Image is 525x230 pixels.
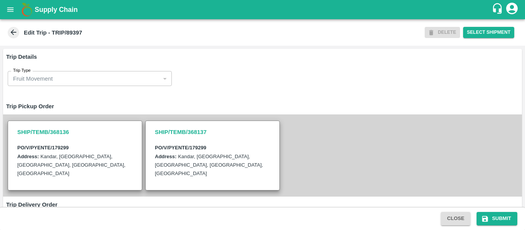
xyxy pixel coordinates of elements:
b: PO/V/PYENTE/179299 [155,145,206,151]
strong: Trip Delivery Order [6,202,58,208]
label: Kandar, [GEOGRAPHIC_DATA], [GEOGRAPHIC_DATA], [GEOGRAPHIC_DATA], [GEOGRAPHIC_DATA] [155,154,263,177]
b: PO/V/PYENTE/179299 [17,145,69,151]
button: Select Shipment [463,27,514,38]
a: Supply Chain [35,4,492,15]
b: Supply Chain [35,6,78,13]
div: account of current user [505,2,519,18]
button: Submit [477,212,517,225]
label: Address: [155,154,176,159]
img: logo [19,2,35,17]
strong: Trip Pickup Order [6,103,54,109]
label: Address: [17,154,39,159]
h3: SHIP/TEMB/368137 [155,127,270,137]
button: Close [441,212,470,225]
strong: Trip Details [6,54,37,60]
button: open drawer [2,1,19,18]
div: customer-support [492,3,505,17]
label: Kandar, [GEOGRAPHIC_DATA], [GEOGRAPHIC_DATA], [GEOGRAPHIC_DATA], [GEOGRAPHIC_DATA] [17,154,125,177]
h3: SHIP/TEMB/368136 [17,127,133,137]
p: Fruit Movement [13,74,53,83]
label: Trip Type [13,68,31,74]
b: Edit Trip - TRIP/89397 [24,30,82,36]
